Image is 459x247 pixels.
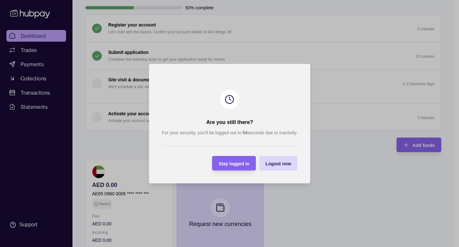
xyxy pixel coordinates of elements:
[242,130,247,135] strong: 54
[162,129,297,136] p: For your security, you’ll be logged out in seconds due to inactivity.
[218,161,249,166] span: Stay logged in
[212,156,256,170] button: Stay logged in
[265,161,291,166] span: Logout now
[259,156,297,170] button: Logout now
[206,119,253,126] h2: Are you still there?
